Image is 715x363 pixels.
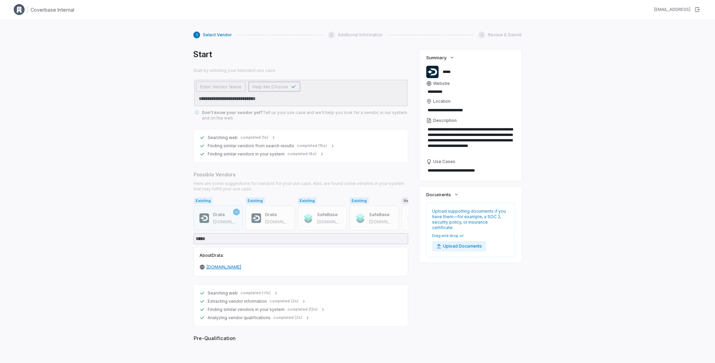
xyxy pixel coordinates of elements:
[287,151,316,157] span: completed (8s)
[213,211,237,218] h3: Drata
[265,219,289,225] span: drata.com
[208,151,285,157] span: Finding similar vendors in your system
[203,32,232,38] span: Select Vendor
[426,191,451,198] span: Documents
[194,205,243,231] button: Drata[DOMAIN_NAME]
[273,315,302,320] span: completed (2s)
[426,88,504,96] input: Website
[208,143,294,149] span: Finding similar vendors from search results
[246,205,295,231] button: Drata[DOMAIN_NAME]
[202,110,407,121] span: Tell us your use case and we'll help you look for a vendor, in our system and on the web.
[432,233,486,238] span: Drag and drop or
[426,54,446,61] span: Summary
[432,241,486,251] button: Upload Documents
[350,205,399,231] button: SafeBase[DOMAIN_NAME]
[202,110,263,115] span: Don't know your vendor yet?
[240,290,271,296] span: completed (<1s)
[199,253,402,258] span: About Drata :
[426,125,515,156] textarea: Description
[426,166,515,175] textarea: Use Cases
[433,159,455,164] span: Use Cases
[30,6,74,13] h1: Coverbase Internal
[338,32,382,38] span: Additional Information
[433,118,457,123] span: Description
[270,299,298,304] span: completed (2s)
[298,205,347,231] button: SafeBase[DOMAIN_NAME]
[424,51,456,64] button: Summary
[654,7,690,12] div: [EMAIL_ADDRESS]
[193,68,408,73] span: Start by entering your intended use case.
[208,290,238,296] span: Searching web
[287,307,317,312] span: completed (12s)
[194,335,408,342] span: Pre-Qualification
[297,143,327,148] span: completed (15s)
[488,32,522,38] span: Review & Submit
[317,211,341,218] h3: SafeBase
[208,299,267,304] span: Extracting vendor information
[213,219,237,225] span: drata.com
[402,205,462,231] button: Gatekeeper[URL][DOMAIN_NAME]
[193,32,200,38] div: 1
[317,219,341,225] span: safebase.io
[194,197,213,204] span: Existing
[208,135,238,140] span: Searching web
[194,171,408,178] span: Possible Vendors
[194,181,408,192] span: Here are some suggestions for vendors for your use case. Also, we found some vendors in your syst...
[193,49,408,60] h1: Start
[208,315,271,321] span: Analyzing vendor qualifications
[369,219,393,225] span: safebase.io
[328,32,335,38] div: 2
[478,32,485,38] div: 3
[14,4,25,15] img: Clerk Logo
[433,99,451,104] span: Location
[424,188,461,201] button: Documents
[369,211,393,218] h3: SafeBase
[265,211,289,218] h3: Drata
[433,81,450,86] span: Website
[426,105,515,115] input: Location
[402,197,414,204] span: New
[208,307,285,312] span: Finding similar vendors in your system
[298,197,317,204] span: Existing
[206,264,241,271] a: [DOMAIN_NAME]
[246,197,265,204] span: Existing
[350,197,369,204] span: Existing
[426,203,515,257] div: Upload supporting documents if you have them—for example, a SOC 2, security policy, or insurance ...
[240,135,268,140] span: completed (1s)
